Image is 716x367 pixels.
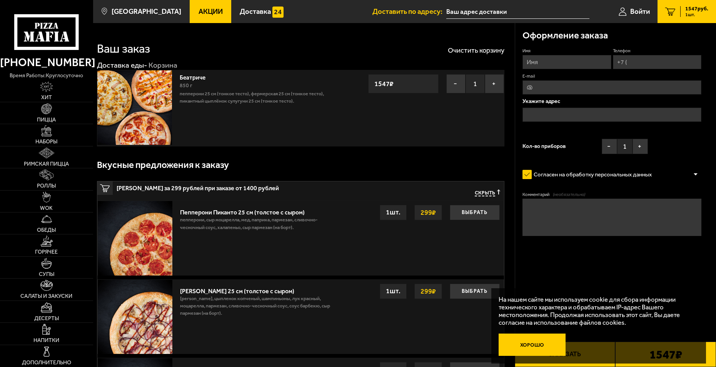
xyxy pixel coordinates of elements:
span: (необязательно) [553,191,585,198]
p: На нашем сайте мы используем cookie для сбора информации технического характера и обрабатываем IP... [499,296,694,326]
span: Обеды [37,228,56,233]
h3: Вкусные предложения к заказу [97,160,229,169]
button: + [633,139,648,154]
img: 15daf4d41897b9f0e9f617042186c801.svg [272,7,284,18]
p: Укажите адрес [522,98,701,104]
p: [PERSON_NAME], цыпленок копченый, шампиньоны, лук красный, моцарелла, пармезан, сливочно-чесночны... [180,295,344,321]
button: Хорошо [499,334,566,356]
input: Имя [522,55,611,69]
div: [PERSON_NAME] 25 см (толстое с сыром) [180,284,344,295]
span: 850 г [180,82,192,89]
label: Комментарий [522,191,701,198]
span: WOK [40,206,53,211]
p: Пепперони 25 см (тонкое тесто), Фермерская 25 см (тонкое тесто), Пикантный цыплёнок сулугуни 25 с... [180,90,345,105]
span: 1 [617,139,633,154]
span: Роллы [37,183,56,189]
span: Дополнительно [22,360,71,365]
span: Доставка [240,8,271,15]
span: Римская пицца [24,161,69,167]
span: Салаты и закуски [20,294,72,299]
h3: Оформление заказа [522,31,608,40]
label: E-mail [522,73,701,79]
span: Хит [41,95,52,100]
div: 1 шт. [380,205,407,220]
span: 1 [466,74,485,93]
span: Пицца [37,117,56,123]
button: − [446,74,466,93]
p: пепперони, сыр Моцарелла, мед, паприка, пармезан, сливочно-чесночный соус, халапеньо, сыр пармеза... [180,216,321,235]
label: Согласен на обработку персональных данных [522,167,659,182]
a: [PERSON_NAME] 25 см (толстое с сыром)[PERSON_NAME], цыпленок копченый, шампиньоны, лук красный, м... [97,279,504,354]
a: Доставка еды- [97,61,147,70]
button: − [602,139,617,154]
div: Корзина [149,60,177,70]
label: Имя [522,48,611,54]
h1: Ваш заказ [97,43,150,55]
a: Пепперони Пиканто 25 см (толстое с сыром)пепперони, сыр Моцарелла, мед, паприка, пармезан, сливоч... [97,201,504,276]
button: Скрыть [475,189,500,196]
button: Очистить корзину [448,47,504,54]
strong: 1547 ₽ [372,76,396,91]
strong: 299 ₽ [419,205,438,220]
span: Десерты [34,316,59,321]
input: +7 ( [613,55,702,69]
span: Доставить по адресу: [372,8,446,15]
span: 1 шт. [685,12,708,17]
span: Горячее [35,249,58,255]
span: Кол-во приборов [522,144,566,149]
span: Скрыть [475,189,495,196]
a: Беатриче [180,72,213,81]
div: 1 шт. [380,284,407,299]
input: @ [522,80,701,95]
span: 1547 руб. [685,6,708,12]
strong: 299 ₽ [419,284,438,299]
span: Наборы [35,139,57,144]
label: Телефон [613,48,702,54]
div: Пепперони Пиканто 25 см (толстое с сыром) [180,205,321,216]
span: Акции [199,8,223,15]
span: [PERSON_NAME] за 299 рублей при заказе от 1400 рублей [117,181,361,191]
span: [GEOGRAPHIC_DATA] [112,8,181,15]
span: Супы [39,272,54,277]
span: Войти [630,8,650,15]
button: Выбрать [450,205,500,220]
input: Ваш адрес доставки [446,5,589,19]
button: + [485,74,504,93]
button: Выбрать [450,284,500,299]
span: Напитки [33,338,59,343]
